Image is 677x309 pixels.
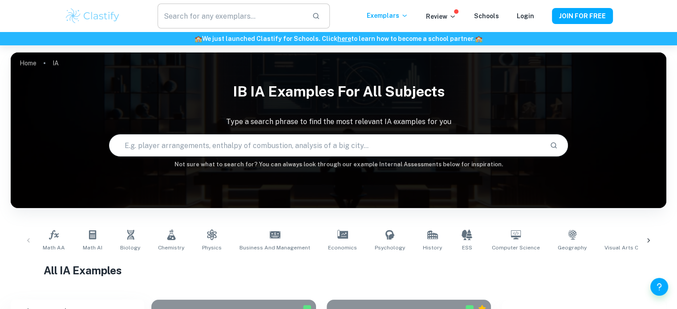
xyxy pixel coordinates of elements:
[109,133,543,158] input: E.g. player arrangements, enthalpy of combustion, analysis of a big city...
[462,244,472,252] span: ESS
[474,12,499,20] a: Schools
[552,8,613,24] button: JOIN FOR FREE
[475,35,482,42] span: 🏫
[558,244,587,252] span: Geography
[423,244,442,252] span: History
[158,244,184,252] span: Chemistry
[158,4,304,28] input: Search for any exemplars...
[650,278,668,296] button: Help and Feedback
[43,244,65,252] span: Math AA
[492,244,540,252] span: Computer Science
[11,116,666,127] p: Type a search phrase to find the most relevant IA examples for you
[11,160,666,169] h6: Not sure what to search for? You can always look through our example Internal Assessments below f...
[120,244,140,252] span: Biology
[426,12,456,21] p: Review
[44,262,634,278] h1: All IA Examples
[83,244,102,252] span: Math AI
[195,35,202,42] span: 🏫
[546,138,561,153] button: Search
[328,244,357,252] span: Economics
[517,12,534,20] a: Login
[11,77,666,106] h1: IB IA examples for all subjects
[65,7,121,25] img: Clastify logo
[2,34,675,44] h6: We just launched Clastify for Schools. Click to learn how to become a school partner.
[337,35,351,42] a: here
[367,11,408,20] p: Exemplars
[53,58,59,68] p: IA
[375,244,405,252] span: Psychology
[202,244,222,252] span: Physics
[20,57,36,69] a: Home
[239,244,310,252] span: Business and Management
